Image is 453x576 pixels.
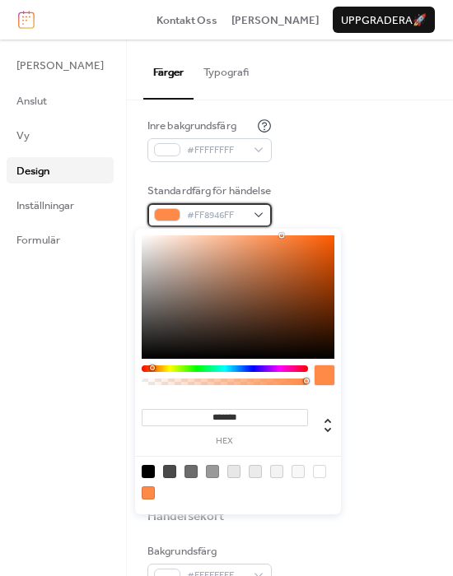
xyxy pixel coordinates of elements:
[142,437,308,446] label: hex
[142,465,155,478] div: rgb(0, 0, 0)
[16,163,49,179] span: Design
[147,543,269,560] div: Bakgrundsfärg
[7,87,114,114] a: Anslut
[231,12,319,29] span: [PERSON_NAME]
[270,465,283,478] div: rgb(243, 243, 243)
[18,11,35,29] img: logo
[231,12,319,28] a: [PERSON_NAME]
[147,118,254,134] div: Inre bakgrundsfärg
[142,486,155,499] div: rgb(255, 137, 70)
[16,128,30,144] span: Vy
[341,12,427,29] span: Uppgradera 🚀
[147,509,224,525] div: Händelsekort
[206,465,219,478] div: rgb(153, 153, 153)
[249,465,262,478] div: rgb(235, 235, 235)
[184,465,198,478] div: rgb(108, 108, 108)
[187,142,245,159] span: #FFFFFFFF
[227,465,241,478] div: rgb(231, 231, 231)
[292,465,305,478] div: rgb(248, 248, 248)
[16,93,47,109] span: Anslut
[143,39,194,99] button: Färger
[7,226,114,253] a: Formulär
[313,465,326,478] div: rgb(255, 255, 255)
[147,183,272,199] div: Standardfärg för händelse
[187,207,245,224] span: #FF8946FF
[163,465,176,478] div: rgb(74, 74, 74)
[7,157,114,183] a: Design
[16,232,60,249] span: Formulär
[7,122,114,148] a: Vy
[16,197,74,214] span: Inställningar
[333,7,435,33] button: Uppgradera🚀
[194,39,259,97] button: Typografi
[156,12,217,29] span: Kontakt Oss
[16,58,104,74] span: [PERSON_NAME]
[156,12,217,28] a: Kontakt Oss
[7,52,114,78] a: [PERSON_NAME]
[7,192,114,218] a: Inställningar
